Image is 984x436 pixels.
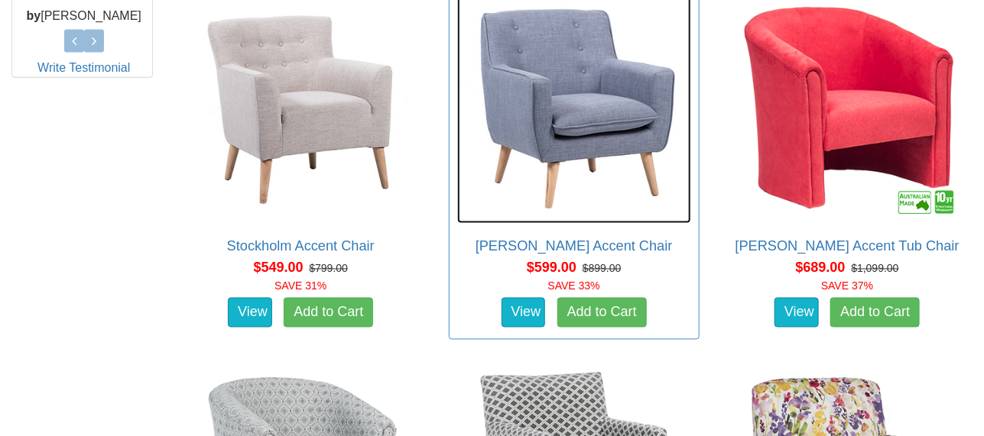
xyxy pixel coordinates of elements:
[476,239,673,254] a: [PERSON_NAME] Accent Chair
[16,8,152,26] p: [PERSON_NAME]
[583,263,622,275] del: $899.00
[37,61,130,74] a: Write Testimonial
[736,239,960,254] a: [PERSON_NAME] Accent Tub Chair
[274,280,326,292] font: SAVE 31%
[227,239,375,254] a: Stockholm Accent Chair
[228,298,272,328] a: View
[796,260,846,276] span: $689.00
[284,298,373,328] a: Add to Cart
[548,280,600,292] font: SAVE 33%
[27,10,41,23] b: by
[775,298,819,328] a: View
[254,260,304,276] span: $549.00
[821,280,873,292] font: SAVE 37%
[502,298,546,328] a: View
[309,263,348,275] del: $799.00
[852,263,899,275] del: $1,099.00
[557,298,647,328] a: Add to Cart
[527,260,576,276] span: $599.00
[830,298,920,328] a: Add to Cart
